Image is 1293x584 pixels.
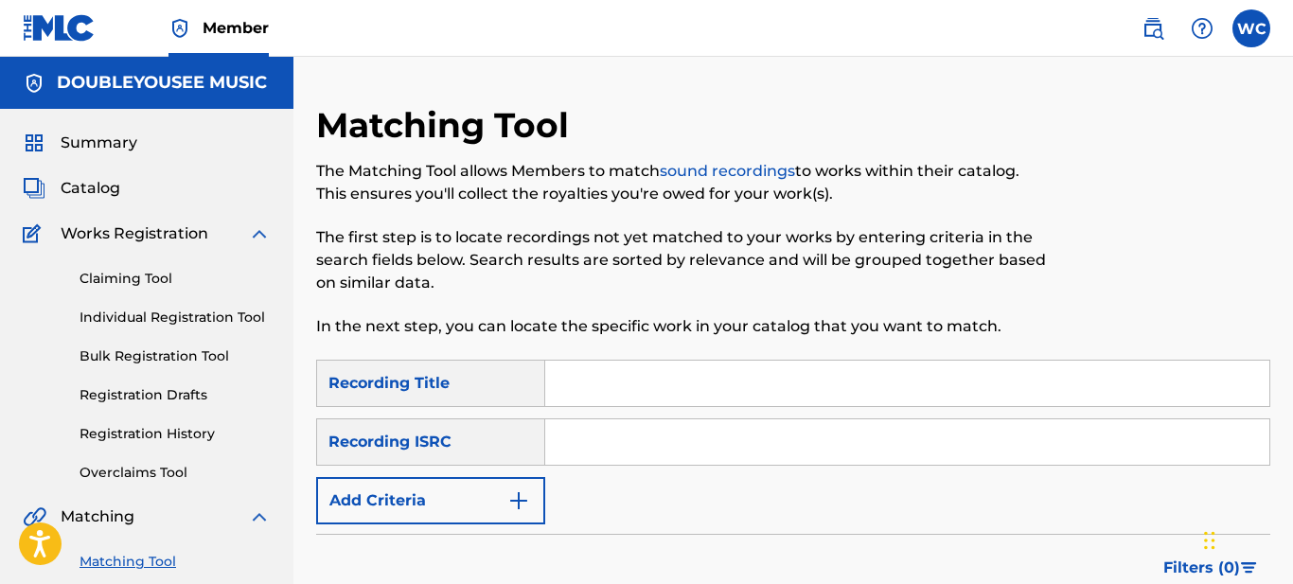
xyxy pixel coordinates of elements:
[80,424,271,444] a: Registration History
[23,14,96,42] img: MLC Logo
[80,269,271,289] a: Claiming Tool
[1198,493,1293,584] iframe: Chat Widget
[316,477,545,524] button: Add Criteria
[660,162,795,180] a: sound recordings
[23,177,45,200] img: Catalog
[23,132,45,154] img: Summary
[248,505,271,528] img: expand
[80,463,271,483] a: Overclaims Tool
[1204,512,1215,569] div: Drag
[61,177,120,200] span: Catalog
[1163,557,1240,579] span: Filters ( 0 )
[61,222,208,245] span: Works Registration
[507,489,530,512] img: 9d2ae6d4665cec9f34b9.svg
[1142,17,1164,40] img: search
[248,222,271,245] img: expand
[1183,9,1221,47] div: Help
[23,222,47,245] img: Works Registration
[316,315,1051,338] p: In the next step, you can locate the specific work in your catalog that you want to match.
[316,226,1051,294] p: The first step is to locate recordings not yet matched to your works by entering criteria in the ...
[23,177,120,200] a: CatalogCatalog
[61,132,137,154] span: Summary
[316,160,1051,205] p: The Matching Tool allows Members to match to works within their catalog. This ensures you'll coll...
[316,104,578,147] h2: Matching Tool
[57,72,267,94] h5: DOUBLEYOUSEE MUSIC
[1240,345,1293,497] iframe: Resource Center
[80,385,271,405] a: Registration Drafts
[80,346,271,366] a: Bulk Registration Tool
[23,72,45,95] img: Accounts
[23,132,137,154] a: SummarySummary
[80,308,271,327] a: Individual Registration Tool
[168,17,191,40] img: Top Rightsholder
[61,505,134,528] span: Matching
[1134,9,1172,47] a: Public Search
[80,552,271,572] a: Matching Tool
[23,505,46,528] img: Matching
[203,17,269,39] span: Member
[1232,9,1270,47] div: User Menu
[1191,17,1213,40] img: help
